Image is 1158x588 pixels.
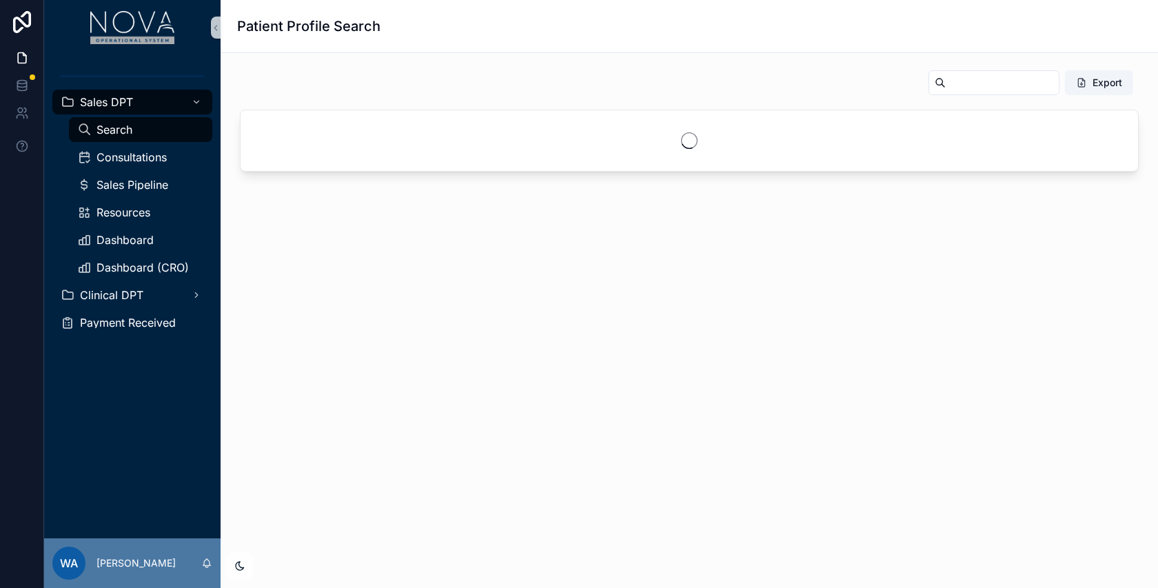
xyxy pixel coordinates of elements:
[96,124,132,135] span: Search
[69,227,212,252] a: Dashboard
[69,145,212,170] a: Consultations
[52,90,212,114] a: Sales DPT
[69,117,212,142] a: Search
[96,152,167,163] span: Consultations
[80,290,143,301] span: Clinical DPT
[80,317,176,328] span: Payment Received
[96,262,189,273] span: Dashboard (CRO)
[52,283,212,307] a: Clinical DPT
[90,11,175,44] img: App logo
[1065,70,1133,95] button: Export
[69,172,212,197] a: Sales Pipeline
[96,556,176,570] p: [PERSON_NAME]
[96,207,150,218] span: Resources
[60,555,78,571] span: WA
[52,310,212,335] a: Payment Received
[96,179,168,190] span: Sales Pipeline
[44,55,221,353] div: scrollable content
[69,255,212,280] a: Dashboard (CRO)
[80,97,133,108] span: Sales DPT
[237,17,380,36] h1: Patient Profile Search
[69,200,212,225] a: Resources
[96,234,154,245] span: Dashboard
